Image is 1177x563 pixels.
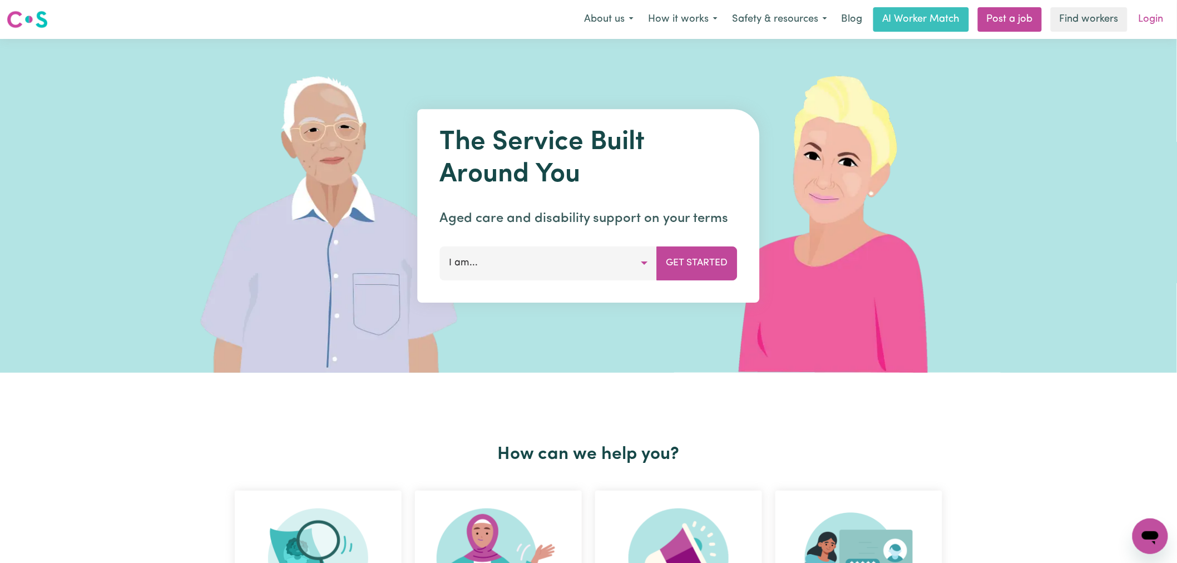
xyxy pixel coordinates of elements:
a: Blog [834,7,869,32]
iframe: Button to launch messaging window [1133,518,1168,554]
a: Find workers [1051,7,1127,32]
h2: How can we help you? [228,444,949,465]
button: Get Started [657,246,738,280]
button: Safety & resources [725,8,834,31]
a: Careseekers logo [7,7,48,32]
a: Login [1132,7,1170,32]
img: Careseekers logo [7,9,48,29]
p: Aged care and disability support on your terms [440,209,738,229]
button: About us [577,8,641,31]
button: I am... [440,246,657,280]
button: How it works [641,8,725,31]
a: AI Worker Match [873,7,969,32]
a: Post a job [978,7,1042,32]
h1: The Service Built Around You [440,127,738,191]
